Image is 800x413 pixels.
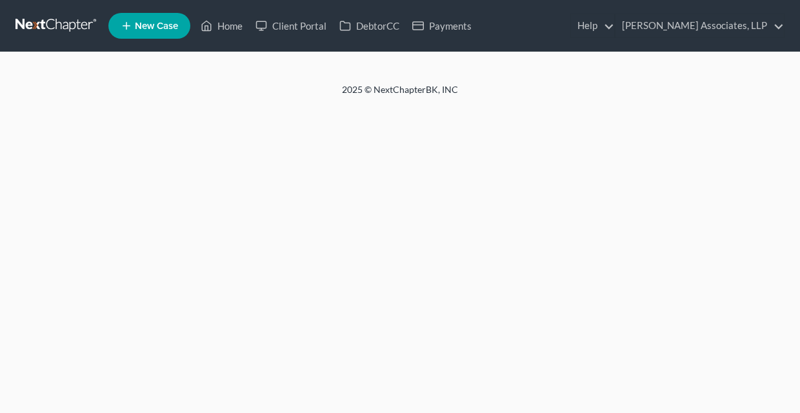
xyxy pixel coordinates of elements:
[194,14,249,37] a: Home
[249,14,333,37] a: Client Portal
[108,13,190,39] new-legal-case-button: New Case
[571,14,614,37] a: Help
[32,83,768,106] div: 2025 © NextChapterBK, INC
[615,14,784,37] a: [PERSON_NAME] Associates, LLP
[333,14,406,37] a: DebtorCC
[406,14,478,37] a: Payments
